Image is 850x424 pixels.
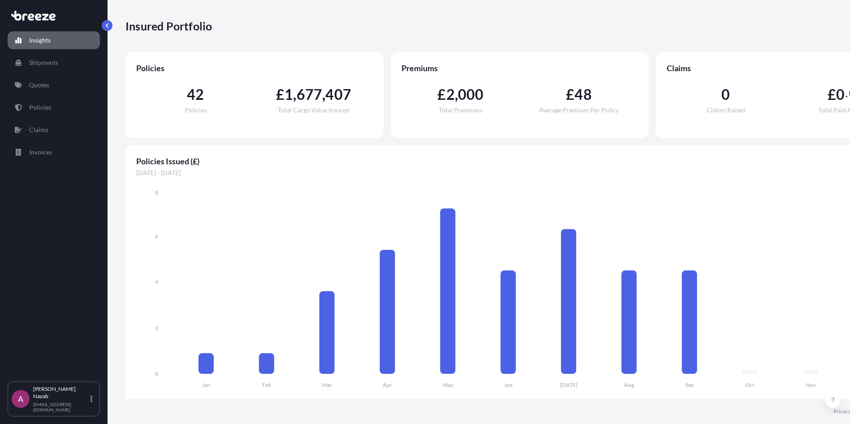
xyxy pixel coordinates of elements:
[293,87,296,102] span: ,
[155,189,158,196] tspan: 8
[443,381,453,388] tspan: May
[574,87,591,102] span: 48
[262,381,271,388] tspan: Feb
[721,87,730,102] span: 0
[155,325,158,331] tspan: 2
[539,107,619,113] span: Average Premium Per Policy
[8,99,100,116] a: Policies
[686,381,694,388] tspan: Sep
[401,63,638,73] span: Premiums
[846,90,848,97] span: .
[560,381,578,388] tspan: [DATE]
[325,87,351,102] span: 407
[136,63,373,73] span: Policies
[187,87,204,102] span: 42
[29,148,52,157] p: Invoices
[437,87,446,102] span: £
[624,381,634,388] tspan: Aug
[29,58,58,67] p: Shipments
[297,87,323,102] span: 677
[285,87,293,102] span: 1
[278,107,349,113] span: Total Cargo Value Insured
[439,107,483,113] span: Total Premiums
[828,87,836,102] span: £
[33,385,89,400] p: [PERSON_NAME] Nayab
[18,394,23,403] span: A
[446,87,455,102] span: 2
[155,370,158,377] tspan: 0
[806,381,816,388] tspan: Nov
[202,381,210,388] tspan: Jan
[566,87,574,102] span: £
[8,31,100,49] a: Insights
[155,278,158,285] tspan: 4
[29,36,51,45] p: Insights
[33,402,89,412] p: [EMAIL_ADDRESS][DOMAIN_NAME]
[458,87,484,102] span: 000
[185,107,207,113] span: Policies
[29,125,48,134] p: Claims
[276,87,285,102] span: £
[322,381,332,388] tspan: Mar
[707,107,746,113] span: Claims Raised
[745,381,755,388] tspan: Oct
[155,233,158,240] tspan: 6
[504,381,513,388] tspan: Jun
[29,81,49,90] p: Quotes
[383,381,392,388] tspan: Apr
[29,103,51,112] p: Policies
[8,54,100,72] a: Shipments
[455,87,458,102] span: ,
[322,87,325,102] span: ,
[8,121,100,139] a: Claims
[125,19,212,33] p: Insured Portfolio
[8,143,100,161] a: Invoices
[8,76,100,94] a: Quotes
[836,87,845,102] span: 0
